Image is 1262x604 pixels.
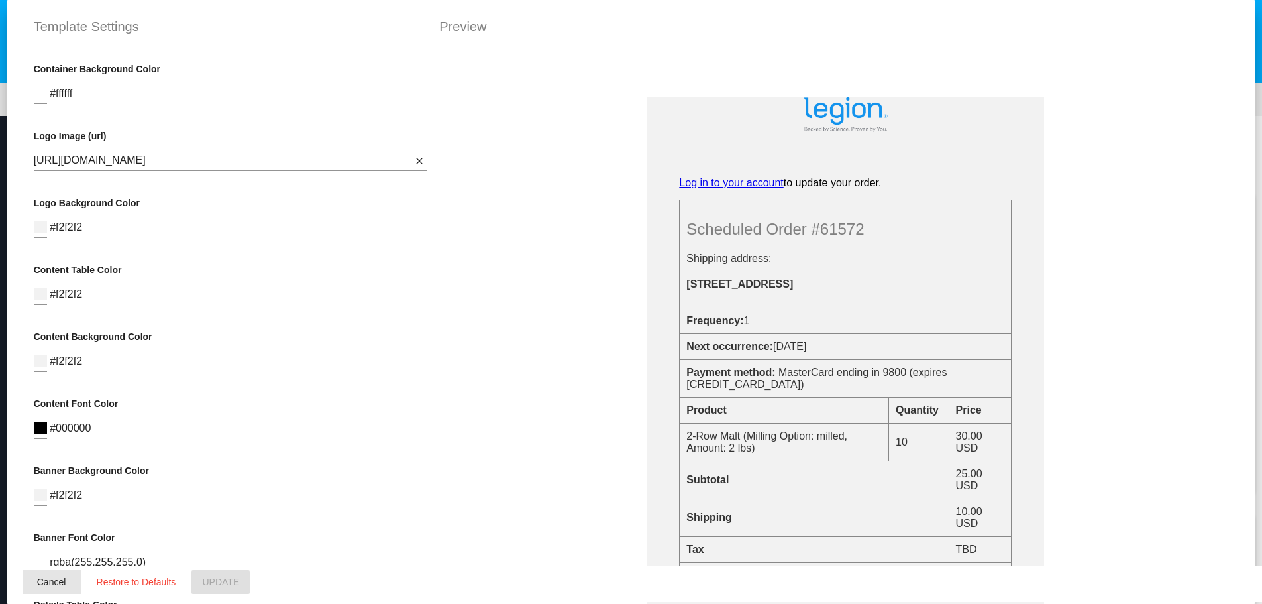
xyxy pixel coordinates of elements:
[203,577,240,587] span: Update
[428,16,1239,37] div: Preview
[5,93,21,109] mat-icon: arrow_back
[97,577,176,587] span: Restore to Defaults
[23,570,81,594] button: Close dialog
[23,16,429,37] div: Template Settings
[37,577,66,587] span: Cancel
[191,570,250,594] button: Update
[86,570,187,594] button: Restore to Defaults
